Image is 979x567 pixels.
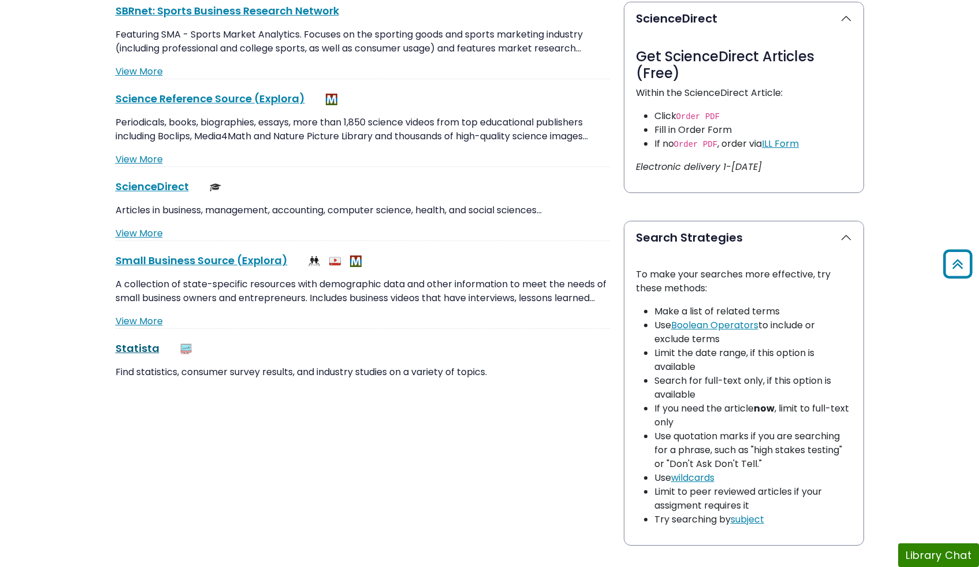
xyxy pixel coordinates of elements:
[676,112,720,121] code: Order PDF
[116,116,610,143] p: Periodicals, books, biographies, essays, more than 1,850 science videos from top educational publ...
[116,91,305,106] a: Science Reference Source (Explora)
[116,28,610,55] p: Featuring SMA - Sports Market Analytics. Focuses on the sporting goods and sports marketing indus...
[654,346,852,374] li: Limit the date range, if this option is available
[654,485,852,513] li: Limit to peer reviewed articles if your assigment requires it
[654,374,852,402] li: Search for full-text only, if this option is available
[636,268,852,295] p: To make your searches more effective, try these methods:
[762,137,799,150] a: ILL Form
[939,254,976,273] a: Back to Top
[754,402,775,415] strong: now
[329,255,341,267] img: Audio & Video
[654,305,852,318] li: Make a list of related terms
[731,513,764,526] a: subject
[671,471,714,484] a: wildcards
[350,255,362,267] img: MeL (Michigan electronic Library)
[654,429,852,471] li: Use quotation marks if you are searching for a phrase, such as "high stakes testing" or "Don't As...
[636,49,852,82] h3: Get ScienceDirect Articles (Free)
[636,160,762,173] i: Electronic delivery 1-[DATE]
[116,314,163,328] a: View More
[116,65,163,78] a: View More
[116,3,339,18] a: SBRnet: Sports Business Research Network
[116,153,163,166] a: View More
[671,318,758,332] a: Boolean Operators
[654,137,852,151] li: If no , order via
[654,402,852,429] li: If you need the article , limit to full-text only
[674,140,718,149] code: Order PDF
[326,94,337,105] img: MeL (Michigan electronic Library)
[210,181,221,193] img: Scholarly or Peer Reviewed
[116,179,189,194] a: ScienceDirect
[898,543,979,567] button: Library Chat
[654,471,852,485] li: Use
[624,221,863,254] button: Search Strategies
[116,277,610,305] p: A collection of state-specific resources with demographic data and other information to meet the ...
[654,109,852,123] li: Click
[654,318,852,346] li: Use to include or exclude terms
[636,86,852,100] p: Within the ScienceDirect Article:
[624,2,863,35] button: ScienceDirect
[116,253,288,268] a: Small Business Source (Explora)
[654,513,852,527] li: Try searching by
[116,341,159,355] a: Statista
[116,365,610,379] p: Find statistics, consumer survey results, and industry studies on a variety of topics.
[180,343,192,355] img: Statistics
[308,255,320,267] img: Demographics
[116,203,610,217] p: Articles in business, management, accounting, computer science, health, and social sciences…
[654,123,852,137] li: Fill in Order Form
[116,227,163,240] a: View More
